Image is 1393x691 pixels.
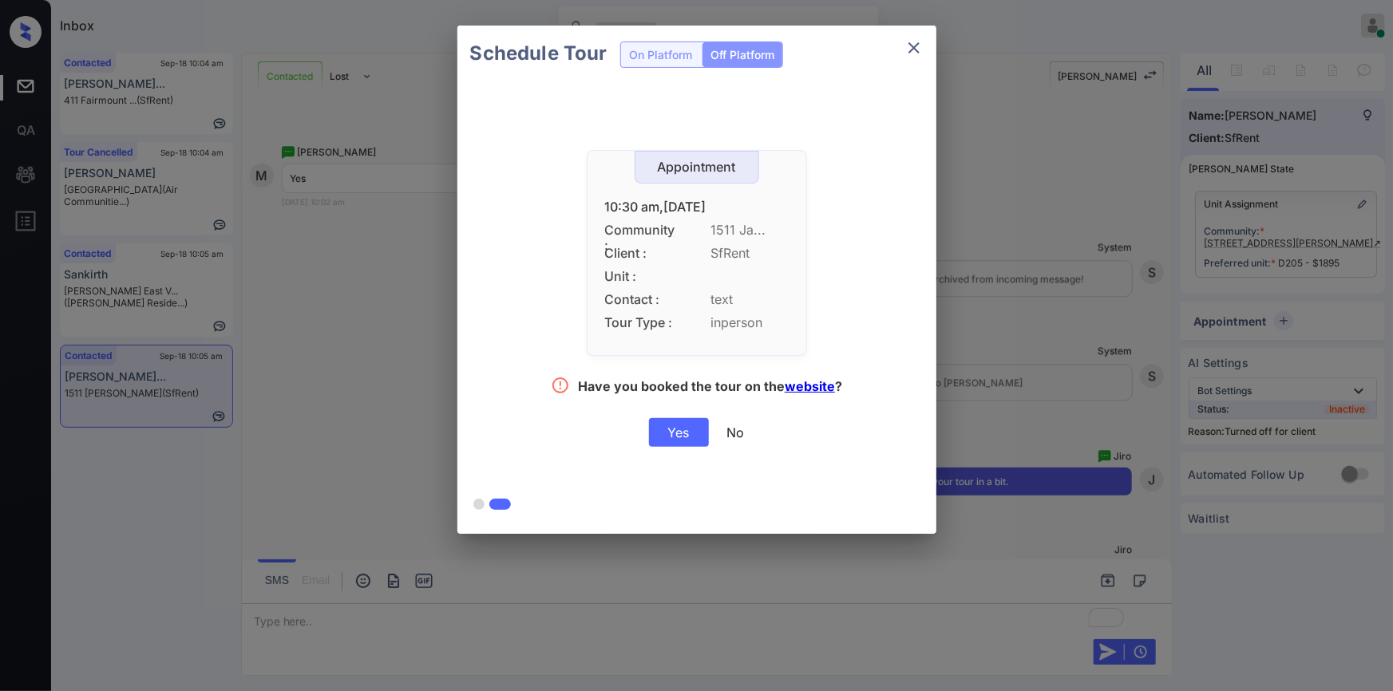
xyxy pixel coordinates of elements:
[898,32,930,64] button: close
[649,418,709,447] div: Yes
[457,26,620,81] h2: Schedule Tour
[785,378,835,394] a: website
[711,223,789,238] span: 1511 Ja...
[605,292,677,307] span: Contact :
[711,246,789,261] span: SfRent
[605,223,677,238] span: Community :
[605,199,789,215] div: 10:30 am,[DATE]
[605,269,677,284] span: Unit :
[605,315,677,330] span: Tour Type :
[727,424,745,440] div: No
[711,292,789,307] span: text
[578,378,842,398] div: Have you booked the tour on the ?
[711,315,789,330] span: inperson
[635,160,758,175] div: Appointment
[605,246,677,261] span: Client :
